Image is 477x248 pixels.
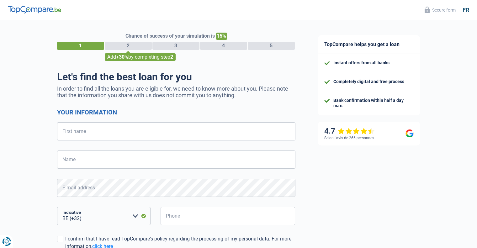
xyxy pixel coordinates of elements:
[270,43,273,49] font: 5
[79,43,82,49] font: 1
[333,79,404,84] font: Completely digital and free process
[421,5,459,15] button: Secure form
[57,71,192,83] font: Let's find the best loan for you
[333,60,390,65] font: Instant offers from all banks
[324,41,400,47] font: TopCompare helps you get a loan
[222,43,225,49] font: 4
[128,54,170,60] font: by completing step
[463,7,469,13] font: fr
[324,136,374,140] div: Selon l’avis de 266 personnes
[333,98,404,108] font: Bank confirmation within half a day max.
[116,54,128,60] font: +30%
[432,8,456,13] font: Secure form
[170,54,173,60] font: 2
[174,43,177,49] font: 3
[107,54,116,60] font: Add
[161,207,295,225] input: 401020304
[57,85,288,98] font: In order to find all the loans you are eligible for, we need to know more about you. Please note ...
[324,127,335,135] font: 4.7
[127,43,130,49] font: 2
[57,108,117,116] font: Your information
[217,33,226,39] font: 15%
[8,6,61,13] img: TopCompare Logo
[125,33,215,39] font: Chance of success of your simulation is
